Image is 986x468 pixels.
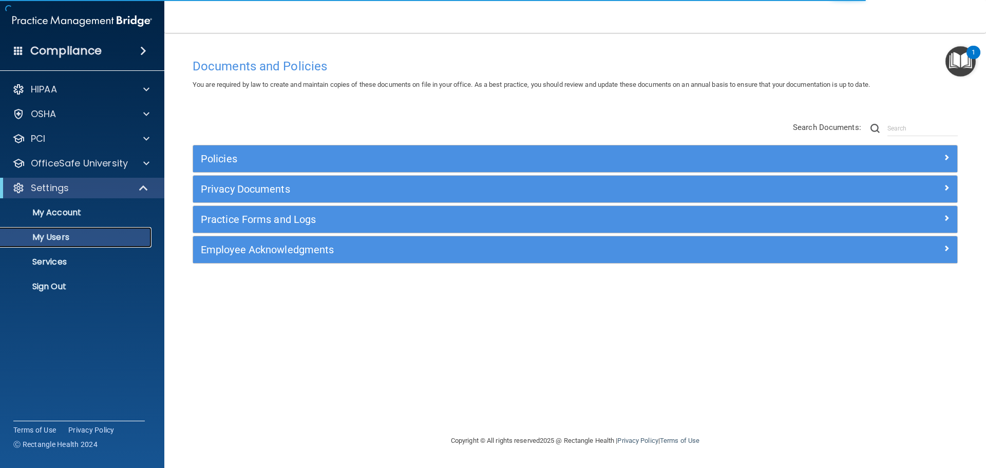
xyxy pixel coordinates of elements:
[201,181,950,197] a: Privacy Documents
[12,133,149,145] a: PCI
[388,424,763,457] div: Copyright © All rights reserved 2025 @ Rectangle Health | |
[31,133,45,145] p: PCI
[31,108,56,120] p: OSHA
[13,439,98,450] span: Ⓒ Rectangle Health 2024
[12,83,149,96] a: HIPAA
[945,46,976,77] button: Open Resource Center, 1 new notification
[201,241,950,258] a: Employee Acknowledgments
[201,214,759,225] h5: Practice Forms and Logs
[12,182,149,194] a: Settings
[870,124,880,133] img: ic-search.3b580494.png
[7,282,147,292] p: Sign Out
[68,425,115,435] a: Privacy Policy
[31,182,69,194] p: Settings
[201,244,759,255] h5: Employee Acknowledgments
[12,108,149,120] a: OSHA
[31,157,128,170] p: OfficeSafe University
[660,437,699,444] a: Terms of Use
[7,257,147,267] p: Services
[7,232,147,242] p: My Users
[12,157,149,170] a: OfficeSafe University
[31,83,57,96] p: HIPAA
[201,153,759,164] h5: Policies
[193,60,958,73] h4: Documents and Policies
[808,395,974,436] iframe: Drift Widget Chat Controller
[30,44,102,58] h4: Compliance
[617,437,658,444] a: Privacy Policy
[201,211,950,228] a: Practice Forms and Logs
[12,11,152,31] img: PMB logo
[7,208,147,218] p: My Account
[193,81,870,88] span: You are required by law to create and maintain copies of these documents on file in your office. ...
[972,52,975,66] div: 1
[793,123,861,132] span: Search Documents:
[201,183,759,195] h5: Privacy Documents
[887,121,958,136] input: Search
[201,151,950,167] a: Policies
[13,425,56,435] a: Terms of Use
